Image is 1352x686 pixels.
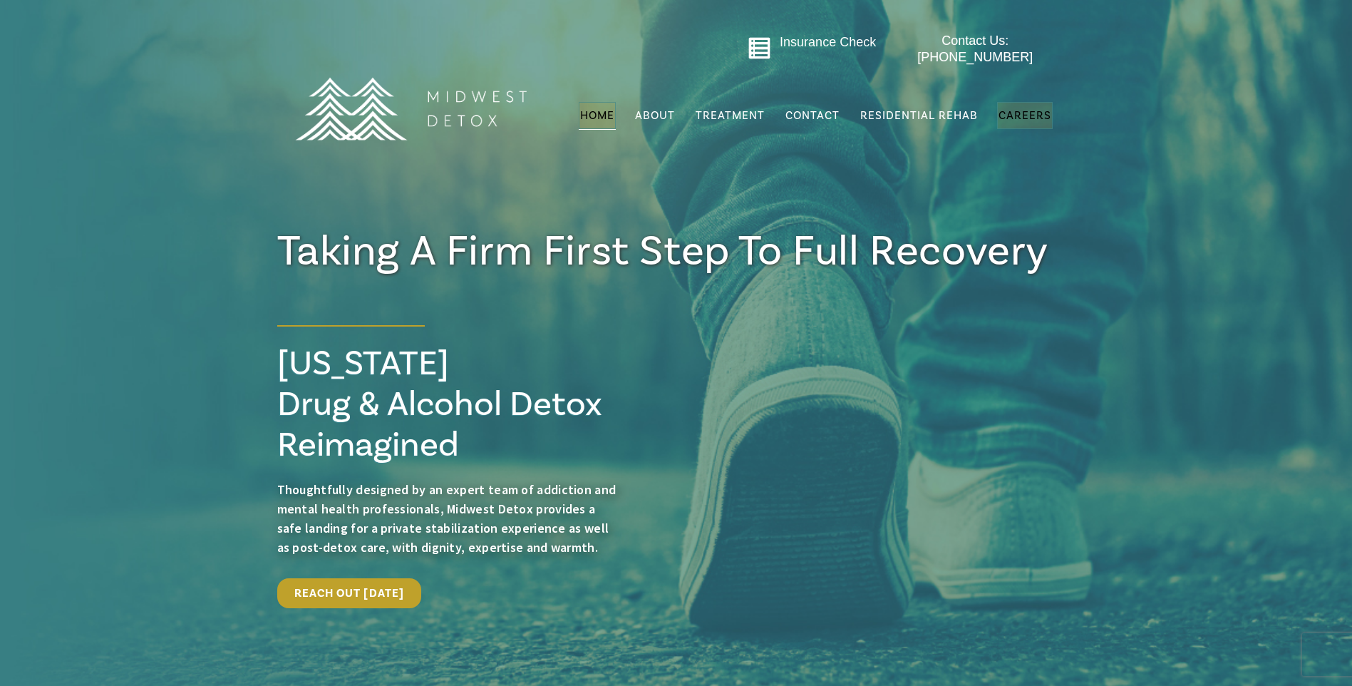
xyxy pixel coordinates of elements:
a: Treatment [694,102,766,129]
span: Residential Rehab [860,108,978,123]
span: [US_STATE] Drug & Alcohol Detox Reimagined [277,342,602,467]
a: About [634,102,676,129]
span: Taking a firm First Step To full Recovery [277,224,1049,279]
a: Insurance Check [780,35,876,49]
a: Go to midwestdetox.com/message-form-page/ [748,36,771,65]
span: Contact Us: [PHONE_NUMBER] [917,34,1033,64]
a: Contact Us: [PHONE_NUMBER] [889,33,1061,66]
a: Residential Rehab [859,102,979,129]
span: Thoughtfully designed by an expert team of addiction and mental health professionals, Midwest Det... [277,481,616,556]
span: Reach Out [DATE] [294,586,405,600]
a: Home [579,102,616,129]
span: Careers [998,108,1051,123]
img: MD Logo Horitzontal white-01 (1) (1) [286,46,535,171]
span: About [635,110,675,121]
a: Careers [997,102,1053,129]
span: Contact [785,110,840,121]
span: Home [580,108,614,123]
a: Contact [784,102,841,129]
a: Reach Out [DATE] [277,578,422,608]
span: Treatment [696,110,765,121]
